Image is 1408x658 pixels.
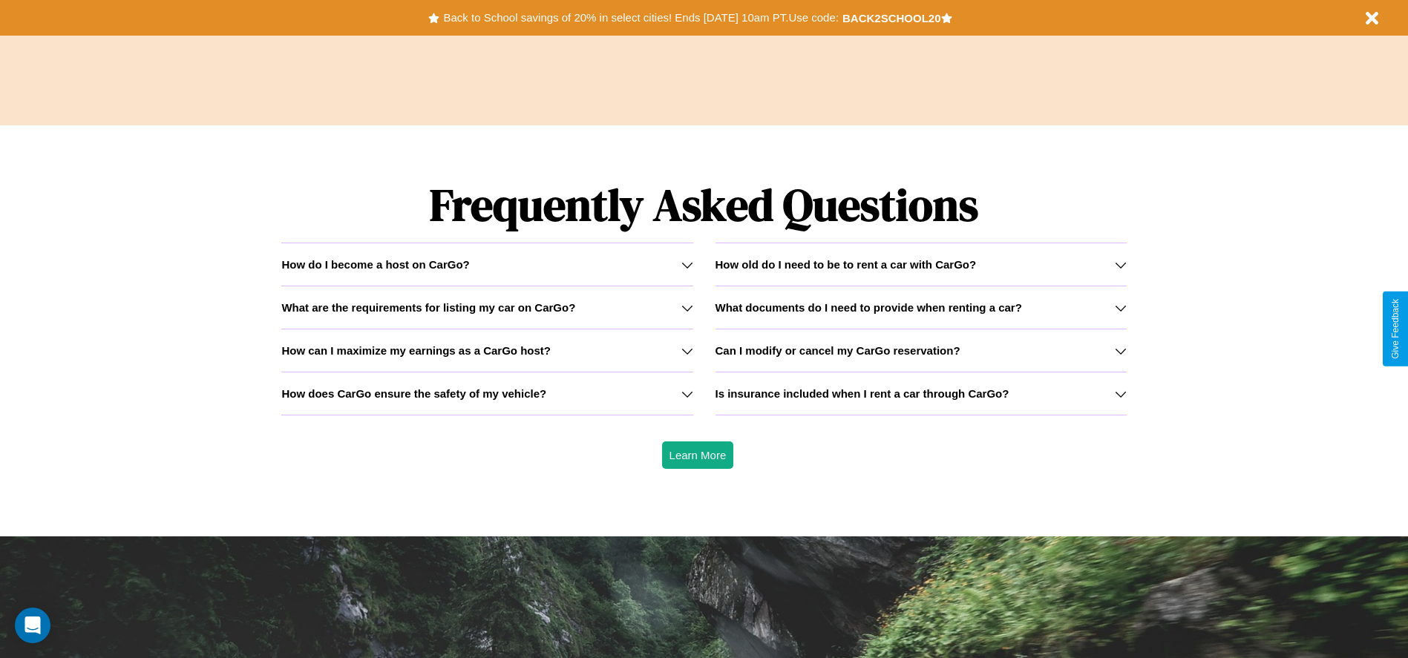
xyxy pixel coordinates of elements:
[716,387,1009,400] h3: Is insurance included when I rent a car through CarGo?
[281,387,546,400] h3: How does CarGo ensure the safety of my vehicle?
[716,344,960,357] h3: Can I modify or cancel my CarGo reservation?
[1390,299,1401,359] div: Give Feedback
[662,441,734,469] button: Learn More
[716,301,1022,314] h3: What documents do I need to provide when renting a car?
[281,258,469,271] h3: How do I become a host on CarGo?
[842,12,941,24] b: BACK2SCHOOL20
[281,301,575,314] h3: What are the requirements for listing my car on CarGo?
[281,167,1126,243] h1: Frequently Asked Questions
[281,344,551,357] h3: How can I maximize my earnings as a CarGo host?
[15,608,50,643] div: Open Intercom Messenger
[439,7,842,28] button: Back to School savings of 20% in select cities! Ends [DATE] 10am PT.Use code:
[716,258,977,271] h3: How old do I need to be to rent a car with CarGo?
